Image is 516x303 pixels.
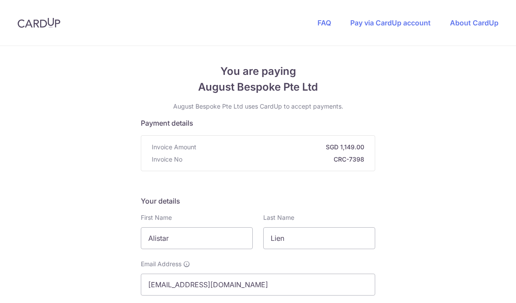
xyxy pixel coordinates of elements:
[141,118,375,128] h5: Payment details
[450,18,499,27] a: About CardUp
[263,213,294,222] label: Last Name
[141,63,375,79] span: You are paying
[141,213,172,222] label: First Name
[152,143,196,151] span: Invoice Amount
[186,155,364,164] strong: CRC-7398
[141,274,375,296] input: Email address
[141,227,253,249] input: First name
[152,155,182,164] span: Invoice No
[263,227,375,249] input: Last name
[141,260,181,268] span: Email Address
[141,196,375,206] h5: Your details
[141,102,375,111] p: August Bespoke Pte Ltd uses CardUp to accept payments.
[200,143,364,151] strong: SGD 1,149.00
[141,79,375,95] span: August Bespoke Pte Ltd
[350,18,431,27] a: Pay via CardUp account
[317,18,331,27] a: FAQ
[17,18,60,28] img: CardUp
